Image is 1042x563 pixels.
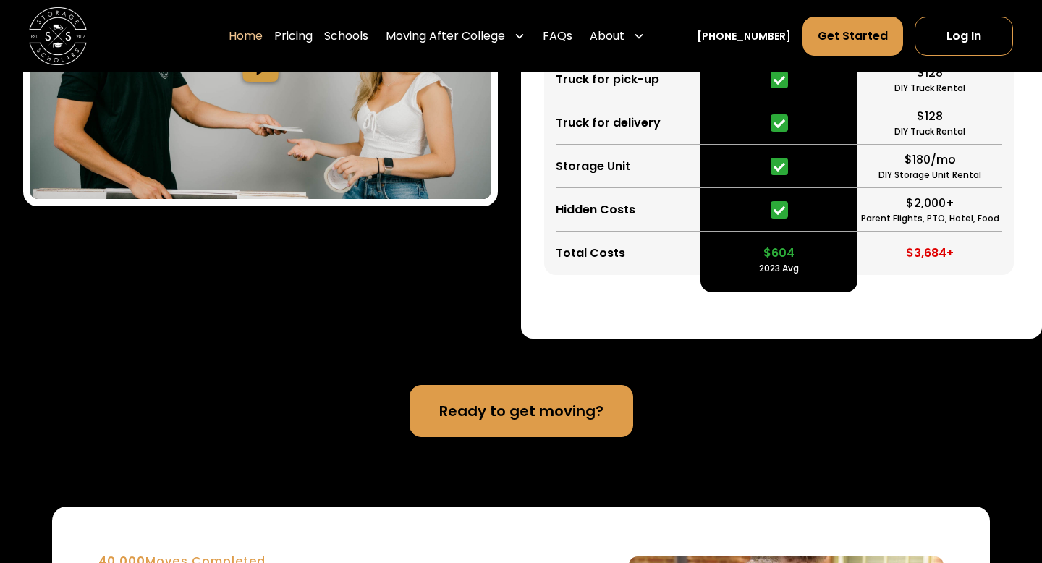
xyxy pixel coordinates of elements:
[324,16,368,56] a: Schools
[905,151,956,169] div: $180/mo
[759,262,799,275] div: 2023 Avg
[556,71,659,88] div: Truck for pick-up
[543,16,572,56] a: FAQs
[274,16,313,56] a: Pricing
[556,114,661,132] div: Truck for delivery
[917,108,943,125] div: $128
[556,245,625,262] div: Total Costs
[380,16,531,56] div: Moving After College
[556,201,635,219] div: Hidden Costs
[229,16,263,56] a: Home
[861,212,999,225] div: Parent Flights, PTO, Hotel, Food
[906,195,954,212] div: $2,000+
[802,17,903,56] a: Get Started
[917,64,943,82] div: $128
[697,29,791,44] a: [PHONE_NUMBER]
[584,16,651,56] div: About
[894,125,965,138] div: DIY Truck Rental
[763,245,795,262] div: $604
[894,82,965,95] div: DIY Truck Rental
[906,245,954,262] div: $3,684+
[915,17,1013,56] a: Log In
[878,169,981,182] div: DIY Storage Unit Rental
[29,7,87,65] img: Storage Scholars main logo
[556,158,630,175] div: Storage Unit
[590,27,624,45] div: About
[410,385,633,437] a: Ready to get moving?
[386,27,505,45] div: Moving After College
